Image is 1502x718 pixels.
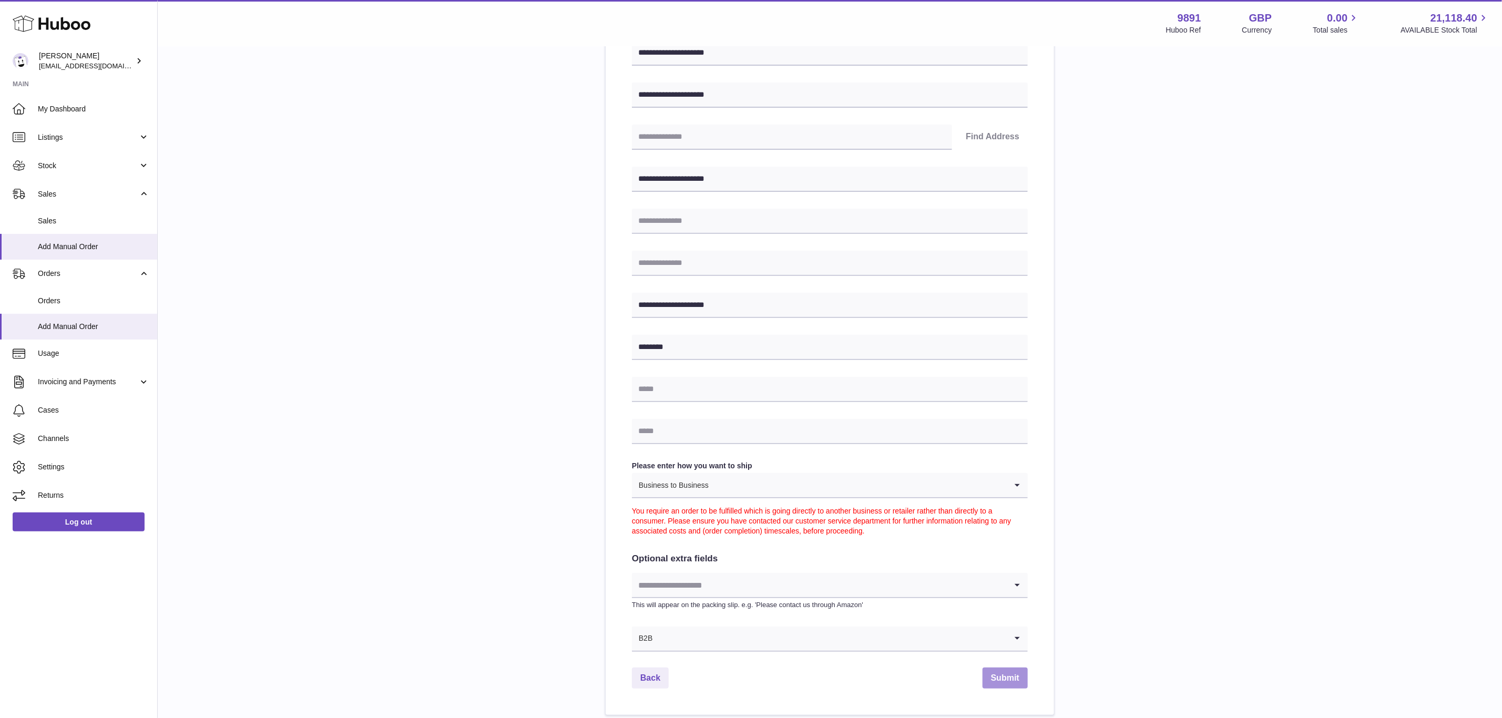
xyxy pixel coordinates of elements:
span: Sales [38,189,138,199]
span: B2B [632,627,653,651]
span: Business to Business [632,473,709,497]
span: [EMAIL_ADDRESS][DOMAIN_NAME] [39,61,155,70]
span: Add Manual Order [38,242,149,252]
input: Search for option [653,627,1007,651]
div: Currency [1242,25,1272,35]
span: 0.00 [1327,11,1348,25]
span: Channels [38,434,149,444]
span: Invoicing and Payments [38,377,138,387]
div: Search for option [632,627,1028,652]
input: Search for option [709,473,1007,497]
h2: Optional extra fields [632,553,1028,565]
span: Listings [38,132,138,142]
div: [PERSON_NAME] [39,51,134,71]
span: AVAILABLE Stock Total [1401,25,1489,35]
span: Total sales [1313,25,1360,35]
label: Please enter how you want to ship [632,461,1028,471]
img: internalAdmin-9891@internal.huboo.com [13,53,28,69]
div: Search for option [632,573,1028,598]
span: Sales [38,216,149,226]
div: Huboo Ref [1166,25,1201,35]
input: Search for option [632,573,1007,597]
span: My Dashboard [38,104,149,114]
a: Back [632,668,669,689]
span: Orders [38,296,149,306]
span: Returns [38,490,149,500]
span: Orders [38,269,138,279]
span: 21,118.40 [1431,11,1477,25]
span: Settings [38,462,149,472]
strong: 9891 [1178,11,1201,25]
a: Log out [13,512,145,531]
div: You require an order to be fulfilled which is going directly to another business or retailer rath... [632,498,1028,536]
span: Add Manual Order [38,322,149,332]
span: Usage [38,348,149,358]
strong: GBP [1249,11,1272,25]
button: Submit [983,668,1028,689]
span: Stock [38,161,138,171]
span: Cases [38,405,149,415]
div: Search for option [632,473,1028,498]
a: 21,118.40 AVAILABLE Stock Total [1401,11,1489,35]
p: This will appear on the packing slip. e.g. 'Please contact us through Amazon' [632,600,1028,610]
a: 0.00 Total sales [1313,11,1360,35]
